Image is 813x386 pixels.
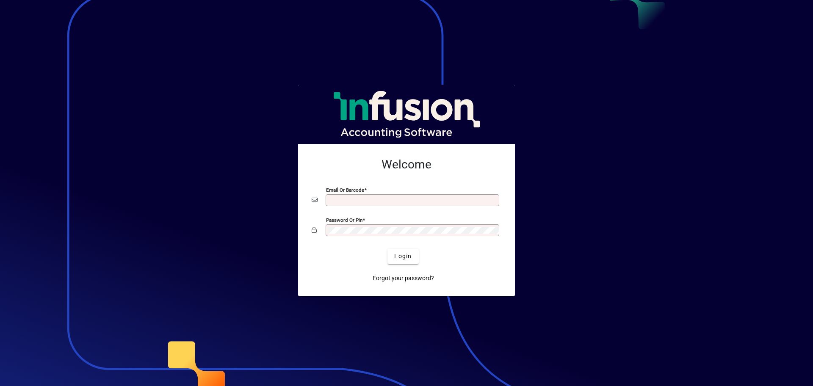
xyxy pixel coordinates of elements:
[387,249,418,264] button: Login
[369,271,437,286] a: Forgot your password?
[373,274,434,283] span: Forgot your password?
[312,157,501,172] h2: Welcome
[326,187,364,193] mat-label: Email or Barcode
[394,252,412,261] span: Login
[326,217,362,223] mat-label: Password or Pin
